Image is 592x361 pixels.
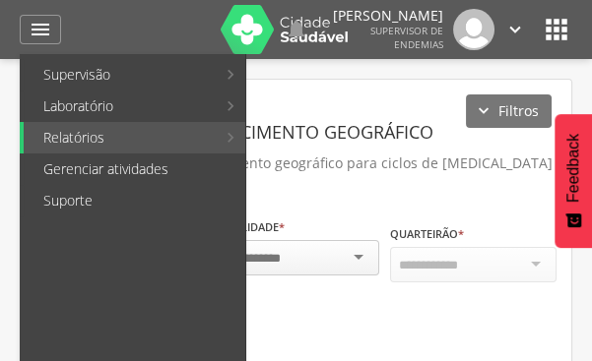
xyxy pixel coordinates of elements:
a: Gerenciar atividades [24,153,245,185]
button: Feedback - Mostrar pesquisa [555,113,592,247]
a: Laboratório [24,90,216,122]
a: Relatórios [24,122,216,153]
span: Feedback [564,133,582,202]
a: Suporte [24,185,245,216]
a: Supervisão [24,59,216,90]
